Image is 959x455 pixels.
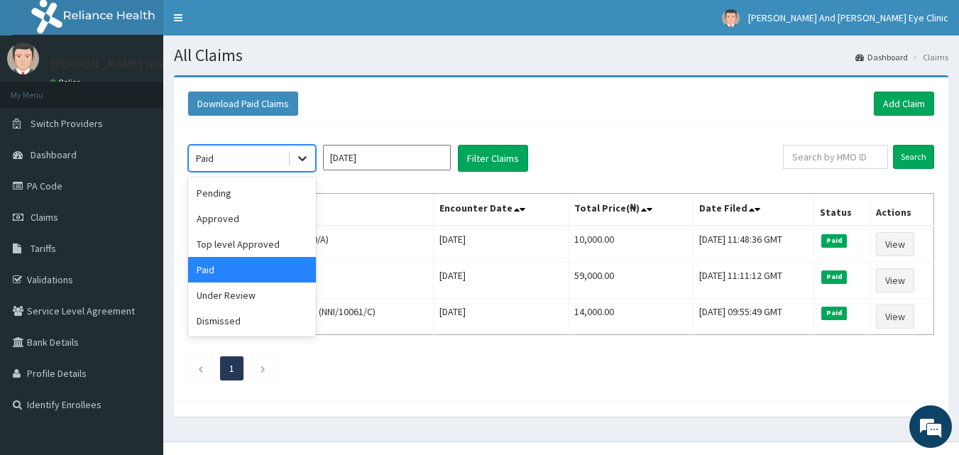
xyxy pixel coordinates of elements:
[748,11,948,24] span: [PERSON_NAME] And [PERSON_NAME] Eye Clinic
[7,43,39,75] img: User Image
[876,305,914,329] a: View
[197,362,204,375] a: Previous page
[433,194,568,226] th: Encounter Date
[433,226,568,263] td: [DATE]
[31,211,58,224] span: Claims
[188,180,316,206] div: Pending
[722,9,740,27] img: User Image
[26,71,57,106] img: d_794563401_company_1708531726252_794563401
[188,231,316,257] div: Top level Approved
[7,304,270,353] textarea: Type your message and hit 'Enter'
[569,299,694,335] td: 14,000.00
[188,308,316,334] div: Dismissed
[814,194,870,226] th: Status
[50,57,318,70] p: [PERSON_NAME] And [PERSON_NAME] Eye Clinic
[876,268,914,292] a: View
[82,137,196,280] span: We're online!
[909,51,948,63] li: Claims
[694,194,814,226] th: Date Filed
[694,226,814,263] td: [DATE] 11:48:36 GMT
[31,242,56,255] span: Tariffs
[569,263,694,299] td: 59,000.00
[188,206,316,231] div: Approved
[783,145,888,169] input: Search by HMO ID
[433,263,568,299] td: [DATE]
[50,77,84,87] a: Online
[694,263,814,299] td: [DATE] 11:11:12 GMT
[188,257,316,283] div: Paid
[188,92,298,116] button: Download Paid Claims
[458,145,528,172] button: Filter Claims
[260,362,266,375] a: Next page
[323,145,451,170] input: Select Month and Year
[233,7,267,41] div: Minimize live chat window
[821,270,847,283] span: Paid
[174,46,948,65] h1: All Claims
[874,92,934,116] a: Add Claim
[74,80,239,98] div: Chat with us now
[31,148,77,161] span: Dashboard
[433,299,568,335] td: [DATE]
[821,307,847,319] span: Paid
[229,362,234,375] a: Page 1 is your current page
[196,151,214,165] div: Paid
[31,117,103,130] span: Switch Providers
[855,51,908,63] a: Dashboard
[694,299,814,335] td: [DATE] 09:55:49 GMT
[876,232,914,256] a: View
[821,234,847,247] span: Paid
[893,145,934,169] input: Search
[870,194,933,226] th: Actions
[569,194,694,226] th: Total Price(₦)
[569,226,694,263] td: 10,000.00
[188,283,316,308] div: Under Review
